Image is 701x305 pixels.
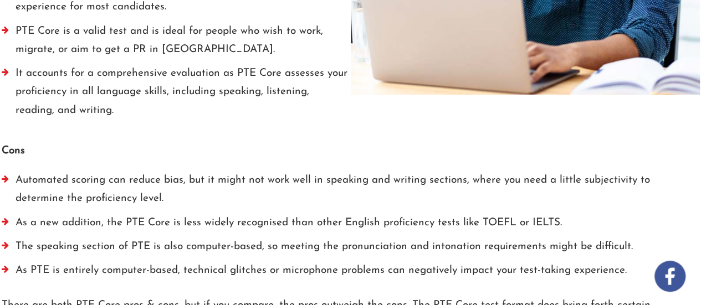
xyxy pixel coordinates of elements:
li: It accounts for a comprehensive evaluation as PTE Core assesses your proficiency in all language ... [2,64,351,125]
strong: Cons [2,146,25,156]
img: white-facebook.png [654,261,685,292]
li: Automated scoring can reduce bias, but it might not work well in speaking and writing sections, w... [2,171,700,214]
li: As a new addition, the PTE Core is less widely recognised than other English proficiency tests li... [2,214,700,237]
li: The speaking section of PTE is also computer-based, so meeting the pronunciation and intonation r... [2,237,700,261]
li: As PTE is entirely computer-based, technical glitches or microphone problems can negatively impac... [2,261,700,285]
li: PTE Core is a valid test and is ideal for people who wish to work, migrate, or aim to get a PR in... [2,22,351,65]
